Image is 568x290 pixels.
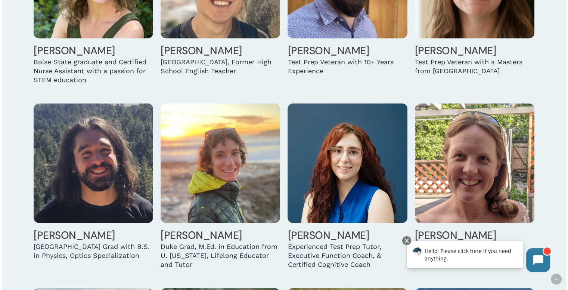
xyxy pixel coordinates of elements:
[34,58,153,84] div: Boise State graduate and Certified Nurse Assistant with a passion for STEM education
[288,228,369,242] a: [PERSON_NAME]
[161,242,280,269] div: Duke Grad, M.Ed. in Education from U. [US_STATE], Lifelong Educator and Tutor
[415,44,496,58] a: [PERSON_NAME]
[34,242,153,260] div: [GEOGRAPHIC_DATA] Grad with B.S. in Physics, Optics Specialization
[288,104,407,223] img: Jamie O'Brien
[34,104,153,223] img: Casey McKenna
[161,228,242,242] a: [PERSON_NAME]
[34,44,115,58] a: [PERSON_NAME]
[415,104,534,223] img: Ashlie Reott
[288,44,369,58] a: [PERSON_NAME]
[288,242,407,269] div: Experienced Test Prep Tutor, Executive Function Coach, & Certified Cognitive Coach
[34,228,115,242] a: [PERSON_NAME]
[161,58,280,75] div: [GEOGRAPHIC_DATA], Former High School English Teacher
[399,235,558,280] iframe: Chatbot
[161,44,242,58] a: [PERSON_NAME]
[161,104,280,223] img: Erin Nakayama
[288,58,407,75] div: Test Prep Veteran with 10+ Years Experience
[415,58,534,75] div: Test Prep Veteran with a Masters from [GEOGRAPHIC_DATA]
[415,228,496,242] a: [PERSON_NAME]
